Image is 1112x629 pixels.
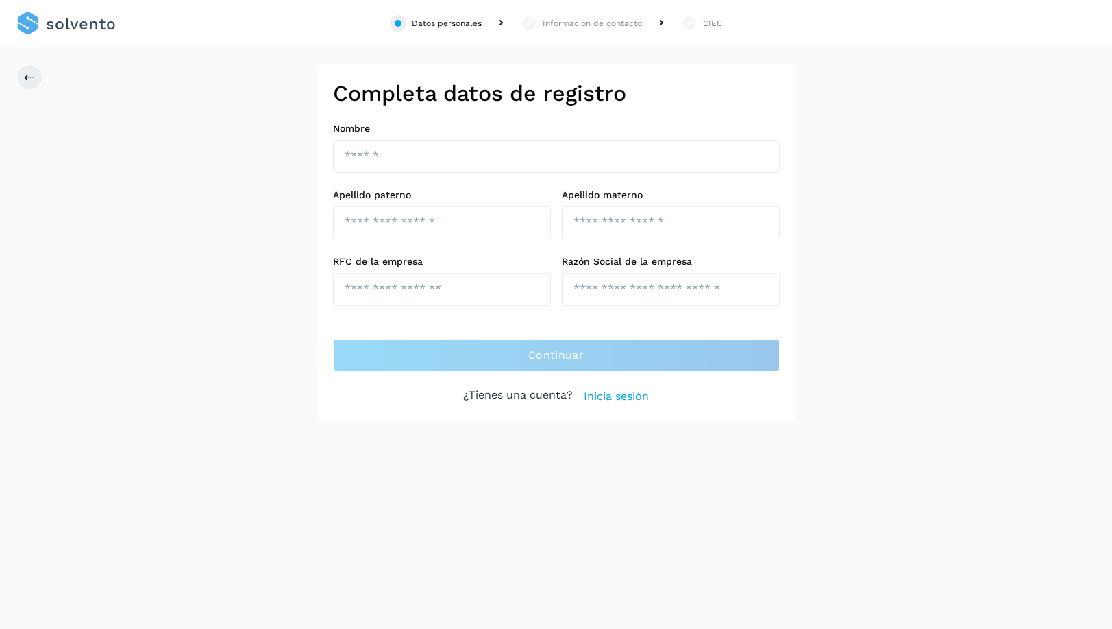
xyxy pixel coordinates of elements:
[333,123,780,134] label: Nombre
[543,17,642,29] div: Información de contacto
[562,256,780,268] label: Razón Social de la empresa
[463,388,573,405] p: ¿Tienes una cuenta?
[333,189,551,201] label: Apellido paterno
[562,189,780,201] label: Apellido materno
[703,17,722,29] div: CIEC
[528,348,584,363] span: Continuar
[333,339,780,372] button: Continuar
[584,388,649,405] a: Inicia sesión
[333,80,780,106] h2: Completa datos de registro
[333,256,551,268] label: RFC de la empresa
[412,17,482,29] div: Datos personales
